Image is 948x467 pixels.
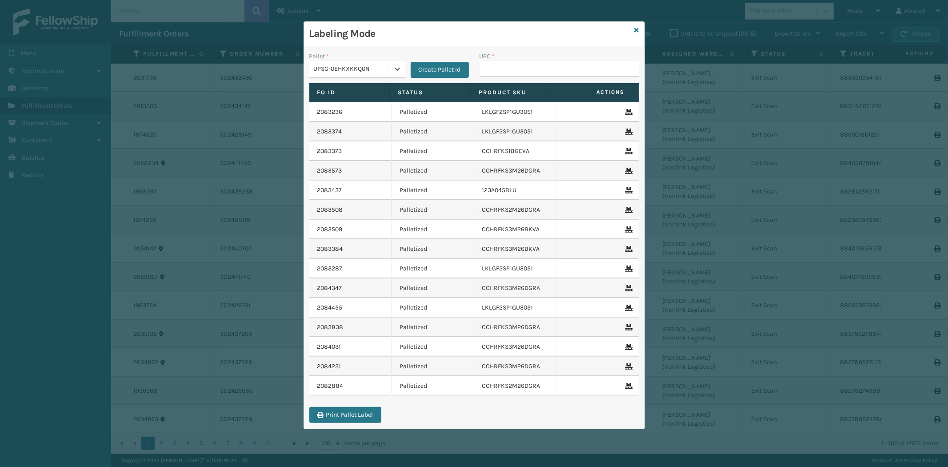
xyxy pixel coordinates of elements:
label: Fo Id [317,89,382,97]
i: Remove From Pallet [625,109,631,115]
span: Actions [554,85,630,100]
td: Palletized [392,181,474,200]
td: Palletized [392,259,474,278]
td: Palletized [392,102,474,122]
i: Remove From Pallet [625,187,631,193]
a: 2083287 [317,264,343,273]
td: Palletized [392,298,474,318]
label: UPC [480,52,495,61]
a: 2084347 [317,284,342,293]
td: CCHRFKS3M26DGRA [474,318,557,337]
i: Remove From Pallet [625,324,631,330]
i: Remove From Pallet [625,363,631,370]
td: Palletized [392,337,474,357]
td: LKLGF2SP1GU3051 [474,102,557,122]
a: 2083573 [317,166,342,175]
td: Palletized [392,278,474,298]
a: 2083373 [317,147,342,156]
td: Palletized [392,220,474,239]
td: 123A045BLU [474,181,557,200]
td: CCHRFKS3M26DGRA [474,161,557,181]
td: CCHRFKS3M26DGRA [474,278,557,298]
td: Palletized [392,357,474,376]
td: CCHRFKS3M26BKVA [474,239,557,259]
td: CCHRFKS3M26DGRA [474,357,557,376]
i: Remove From Pallet [625,168,631,174]
td: Palletized [392,141,474,161]
td: CCHRFKS2M26DGRA [474,376,557,396]
div: UPSG-0EHKXKKQ0N [314,64,390,74]
td: LKLGF2SP1GU3051 [474,298,557,318]
a: 2083509 [317,225,343,234]
button: Print Pallet Label [309,407,381,423]
a: 2083374 [317,127,342,136]
button: Create Pallet Id [411,62,469,78]
i: Remove From Pallet [625,344,631,350]
i: Remove From Pallet [625,207,631,213]
a: 2084455 [317,303,343,312]
a: 2083236 [317,108,343,117]
a: 2084231 [317,362,341,371]
td: Palletized [392,161,474,181]
label: Pallet [309,52,329,61]
td: Palletized [392,200,474,220]
td: Palletized [392,239,474,259]
i: Remove From Pallet [625,305,631,311]
i: Remove From Pallet [625,129,631,135]
i: Remove From Pallet [625,266,631,272]
td: CCHRFKS1BGEVA [474,141,557,161]
td: CCHRFKS2M26DGRA [474,200,557,220]
td: LKLGF2SP1GU3051 [474,259,557,278]
h3: Labeling Mode [309,27,631,40]
td: CCHRFKS3M26DGRA [474,337,557,357]
a: 2084031 [317,342,341,351]
a: 2083384 [317,245,343,254]
td: Palletized [392,376,474,396]
a: 2083437 [317,186,342,195]
td: Palletized [392,122,474,141]
a: 2083508 [317,205,343,214]
i: Remove From Pallet [625,226,631,233]
td: Palletized [392,318,474,337]
label: Product SKU [479,89,543,97]
a: 2083838 [317,323,344,332]
a: 2082884 [317,382,344,391]
td: LKLGF2SP1GU3051 [474,122,557,141]
i: Remove From Pallet [625,246,631,252]
i: Remove From Pallet [625,383,631,389]
i: Remove From Pallet [625,148,631,154]
i: Remove From Pallet [625,285,631,291]
td: CCHRFKS3M26BKVA [474,220,557,239]
label: Status [398,89,462,97]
